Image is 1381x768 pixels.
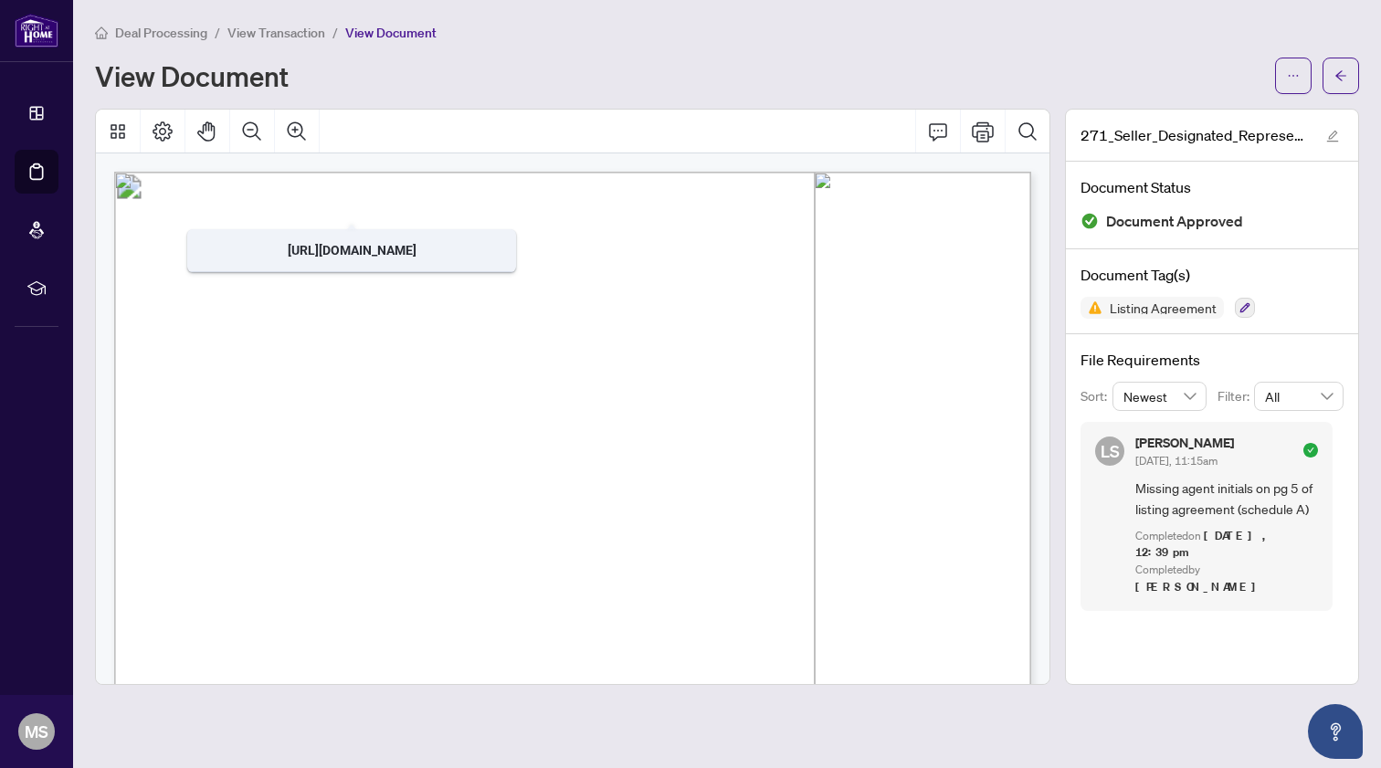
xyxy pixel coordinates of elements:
button: Open asap [1308,704,1363,759]
h1: View Document [95,61,289,90]
span: check-circle [1303,443,1318,458]
span: edit [1326,130,1339,142]
span: View Document [345,25,437,41]
span: Document Approved [1106,209,1243,234]
span: arrow-left [1334,69,1347,82]
span: ellipsis [1287,69,1300,82]
span: All [1265,383,1333,410]
h4: Document Tag(s) [1081,264,1344,286]
li: / [215,22,220,43]
span: Missing agent initials on pg 5 of listing agreement (schedule A) [1135,478,1318,521]
h4: Document Status [1081,176,1344,198]
span: Listing Agreement [1102,301,1224,314]
span: LS [1101,438,1120,464]
span: [DATE], 12:39pm [1135,528,1272,561]
span: View Transaction [227,25,325,41]
p: Filter: [1218,386,1254,406]
span: Newest [1123,383,1197,410]
h4: File Requirements [1081,349,1344,371]
div: Completed on [1135,528,1318,563]
div: Completed by [1135,562,1318,596]
span: Deal Processing [115,25,207,41]
p: Sort: [1081,386,1112,406]
img: Document Status [1081,212,1099,230]
span: [DATE], 11:15am [1135,454,1218,468]
span: [PERSON_NAME] [1135,579,1266,594]
span: MS [25,719,48,744]
span: 271_Seller_Designated_Representation_Agreement_Authority_to_Offer_for_Sale_-_PropTx-[PERSON_NAME]... [1081,124,1309,146]
li: / [332,22,338,43]
img: logo [15,14,58,47]
span: home [95,26,108,39]
img: Status Icon [1081,297,1102,319]
h5: [PERSON_NAME] [1135,437,1234,449]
